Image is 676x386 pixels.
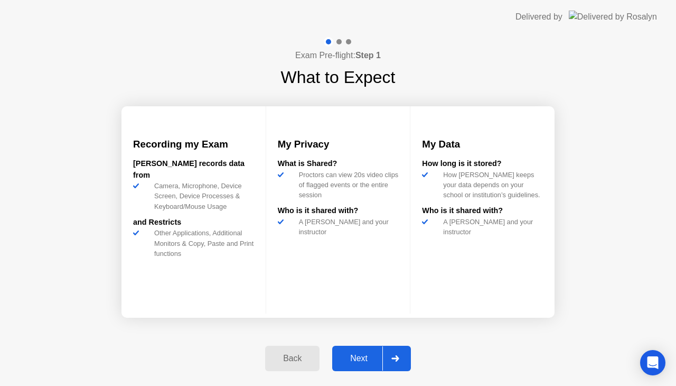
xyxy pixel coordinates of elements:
button: Next [332,346,411,371]
img: Delivered by Rosalyn [569,11,657,23]
h3: My Data [422,137,543,152]
div: Camera, Microphone, Device Screen, Device Processes & Keyboard/Mouse Usage [150,181,254,212]
div: A [PERSON_NAME] and your instructor [439,217,543,237]
div: Next [335,354,382,363]
div: [PERSON_NAME] records data from [133,158,254,181]
div: Open Intercom Messenger [640,350,665,375]
div: A [PERSON_NAME] and your instructor [295,217,399,237]
div: Back [268,354,316,363]
div: Who is it shared with? [422,205,543,217]
div: and Restricts [133,217,254,228]
div: How [PERSON_NAME] keeps your data depends on your school or institution’s guidelines. [439,170,543,200]
h3: Recording my Exam [133,137,254,152]
button: Back [265,346,320,371]
b: Step 1 [355,51,381,60]
div: Who is it shared with? [278,205,399,217]
div: How long is it stored? [422,158,543,170]
h3: My Privacy [278,137,399,152]
div: Other Applications, Additional Monitors & Copy, Paste and Print functions [150,228,254,259]
h4: Exam Pre-flight: [295,49,381,62]
h1: What to Expect [281,65,396,90]
div: Delivered by [515,11,562,23]
div: What is Shared? [278,158,399,170]
div: Proctors can view 20s video clips of flagged events or the entire session [295,170,399,200]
